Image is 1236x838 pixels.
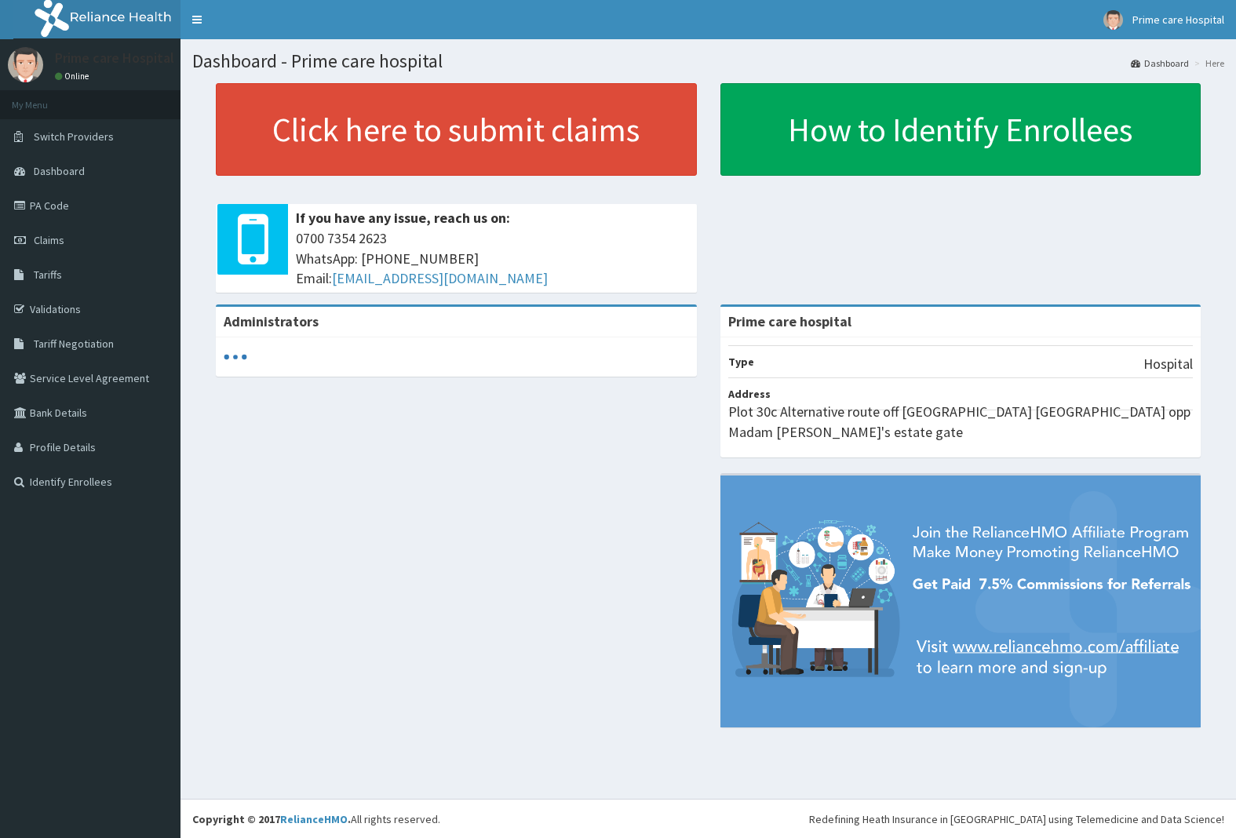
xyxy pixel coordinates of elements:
[224,345,247,369] svg: audio-loading
[1103,10,1123,30] img: User Image
[1132,13,1224,27] span: Prime care Hospital
[1143,354,1193,374] p: Hospital
[224,312,319,330] b: Administrators
[55,71,93,82] a: Online
[1131,56,1189,70] a: Dashboard
[296,209,510,227] b: If you have any issue, reach us on:
[34,233,64,247] span: Claims
[34,164,85,178] span: Dashboard
[728,312,851,330] strong: Prime care hospital
[809,811,1224,827] div: Redefining Heath Insurance in [GEOGRAPHIC_DATA] using Telemedicine and Data Science!
[34,129,114,144] span: Switch Providers
[728,387,771,401] b: Address
[1190,56,1224,70] li: Here
[55,51,174,65] p: Prime care Hospital
[192,812,351,826] strong: Copyright © 2017 .
[192,51,1224,71] h1: Dashboard - Prime care hospital
[728,402,1194,442] p: Plot 30c Alternative route off [GEOGRAPHIC_DATA] [GEOGRAPHIC_DATA] opp Madam [PERSON_NAME]'s esta...
[332,269,548,287] a: [EMAIL_ADDRESS][DOMAIN_NAME]
[34,268,62,282] span: Tariffs
[720,83,1201,176] a: How to Identify Enrollees
[216,83,697,176] a: Click here to submit claims
[296,228,689,289] span: 0700 7354 2623 WhatsApp: [PHONE_NUMBER] Email:
[34,337,114,351] span: Tariff Negotiation
[280,812,348,826] a: RelianceHMO
[728,355,754,369] b: Type
[8,47,43,82] img: User Image
[720,475,1201,727] img: provider-team-banner.png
